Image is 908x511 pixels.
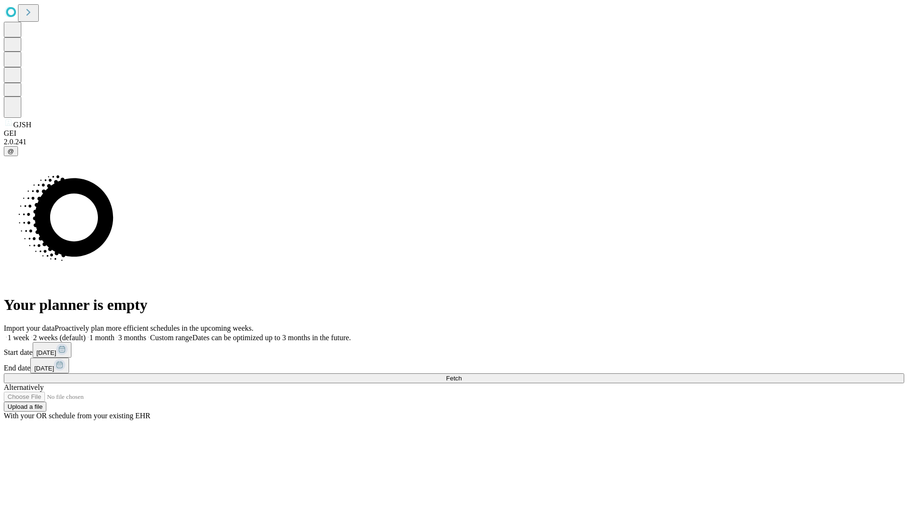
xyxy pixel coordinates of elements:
span: @ [8,148,14,155]
span: Dates can be optimized up to 3 months in the future. [192,334,351,342]
div: GEI [4,129,904,138]
span: 1 week [8,334,29,342]
span: Custom range [150,334,192,342]
button: @ [4,146,18,156]
div: Start date [4,342,904,358]
button: [DATE] [33,342,71,358]
span: Alternatively [4,383,44,391]
span: [DATE] [36,349,56,356]
span: 1 month [89,334,114,342]
span: Import your data [4,324,55,332]
button: Upload a file [4,402,46,412]
span: [DATE] [34,365,54,372]
button: [DATE] [30,358,69,373]
div: End date [4,358,904,373]
div: 2.0.241 [4,138,904,146]
span: With your OR schedule from your existing EHR [4,412,150,420]
button: Fetch [4,373,904,383]
span: Fetch [446,375,462,382]
span: GJSH [13,121,31,129]
h1: Your planner is empty [4,296,904,314]
span: 2 weeks (default) [33,334,86,342]
span: 3 months [118,334,146,342]
span: Proactively plan more efficient schedules in the upcoming weeks. [55,324,253,332]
